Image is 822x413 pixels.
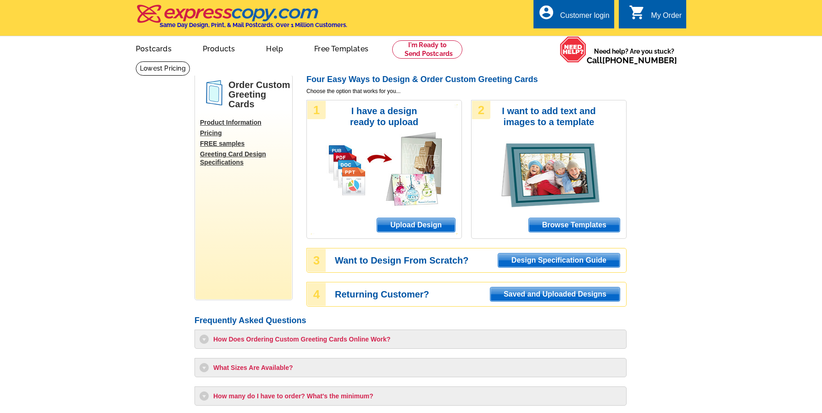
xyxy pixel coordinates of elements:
a: shopping_cart My Order [629,10,682,22]
a: [PHONE_NUMBER] [602,55,677,65]
span: Browse Templates [529,218,620,232]
h3: How many do I have to order? What's the minimum? [200,391,622,401]
a: Pricing [200,129,292,137]
h3: I have a design ready to upload [337,105,431,127]
div: Customer login [560,11,610,24]
h3: I want to add text and images to a template [502,105,596,127]
h2: Frequently Asked Questions [194,316,627,326]
span: Choose the option that works for you... [306,87,627,95]
span: Design Specification Guide [498,253,620,267]
a: FREE samples [200,139,292,148]
h1: Order Custom Greeting Cards [228,80,292,109]
div: 1 [307,101,326,119]
a: Upload Design [377,218,455,232]
h3: What Sizes Are Available? [200,363,622,372]
a: account_circle Customer login [538,10,610,22]
span: Need help? Are you stuck? [587,47,682,65]
a: Products [188,37,250,59]
div: 4 [307,283,326,306]
span: Call [587,55,677,65]
h3: Returning Customer? [335,290,626,298]
div: My Order [651,11,682,24]
a: Help [251,37,298,59]
h3: Want to Design From Scratch? [335,256,626,264]
a: Postcards [121,37,186,59]
i: account_circle [538,4,555,21]
a: Product Information [200,118,292,127]
h3: How Does Ordering Custom Greeting Cards Online Work? [200,335,622,344]
span: Saved and Uploaded Designs [490,287,620,301]
a: Browse Templates [528,218,620,232]
a: Same Day Design, Print, & Mail Postcards. Over 1 Million Customers. [136,11,347,28]
a: Saved and Uploaded Designs [490,287,620,302]
h4: Same Day Design, Print, & Mail Postcards. Over 1 Million Customers. [160,22,347,28]
div: 3 [307,249,326,272]
span: Upload Design [377,218,455,232]
h2: Four Easy Ways to Design & Order Custom Greeting Cards [306,75,627,85]
div: 2 [472,101,490,119]
a: Greeting Card Design Specifications [200,150,292,166]
img: help [560,36,587,63]
img: greetingCards.png [200,80,222,105]
a: Free Templates [300,37,383,59]
a: Design Specification Guide [498,253,620,268]
i: shopping_cart [629,4,645,21]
